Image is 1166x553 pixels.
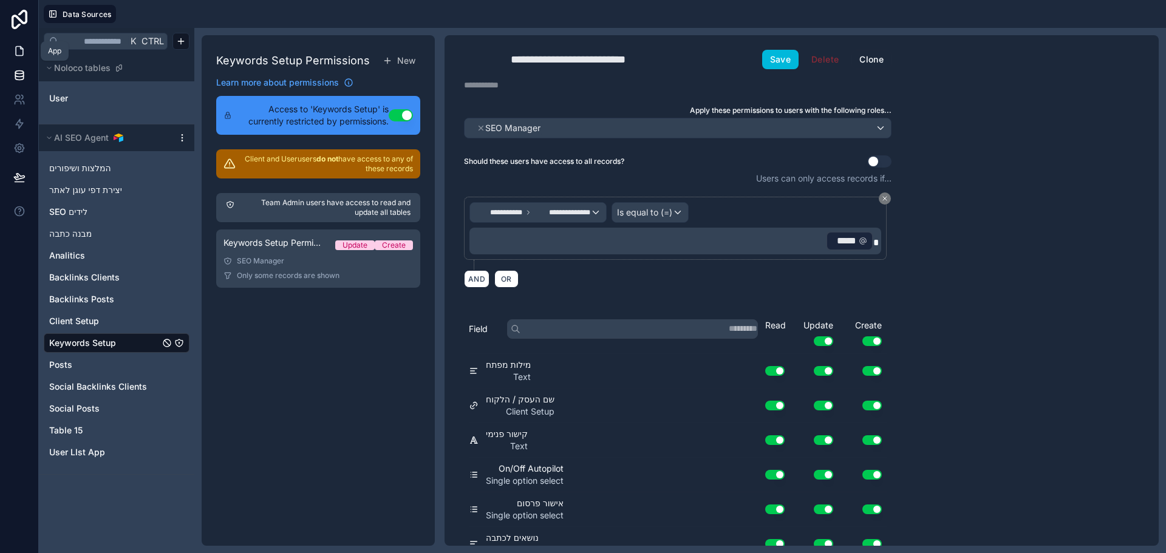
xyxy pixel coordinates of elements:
span: Social Posts [49,402,100,415]
button: AND [464,270,489,288]
div: מבנה כתבה [44,224,189,243]
div: המלצות ושיפורים [44,158,189,178]
a: Social Backlinks Clients [49,381,160,393]
a: User LIst App [49,446,160,458]
button: SEO Manager [464,118,892,138]
span: Field [469,323,488,335]
a: Social Posts [49,402,160,415]
div: Social Backlinks Clients [44,377,189,396]
div: Update [343,240,367,250]
div: Read [765,319,789,331]
span: New [397,55,415,67]
div: Keywords Setup [44,333,189,353]
div: SEO Manager [223,256,413,266]
span: אישור פרסום [486,497,564,509]
span: Access to 'Keywords Setup' is currently restricted by permissions. [237,103,389,127]
a: Keywords Setup Permission 1UpdateCreateSEO ManagerOnly some records are shown [216,229,420,288]
span: Only some records are shown [237,271,339,280]
span: AI SEO Agent [54,132,109,144]
a: יצירת דפי עוגן לאתר [49,184,160,196]
span: Text [486,440,528,452]
img: Airtable Logo [114,133,123,143]
div: Create [838,319,887,346]
span: Keywords Setup [49,337,116,349]
a: Posts [49,359,160,371]
strong: do not [316,154,338,163]
p: Client and User users have access to any of these records [240,154,413,174]
a: המלצות ושיפורים [49,162,160,174]
label: Apply these permissions to users with the following roles... [464,106,892,115]
button: Clone [851,50,892,69]
span: K [129,37,138,46]
div: Backlinks Posts [44,290,189,309]
span: Is equal to (=) [617,206,672,219]
span: שם העסק / הלקוח [486,393,554,405]
button: Save [762,50,799,69]
p: Users can only access records if... [464,172,892,185]
span: Analitics [49,249,85,262]
a: Backlinks Posts [49,293,160,305]
span: Table 15 [49,424,83,436]
span: OR [499,274,514,283]
span: Text [486,371,531,383]
span: Posts [49,359,72,371]
a: Learn more about permissions [216,76,353,89]
a: לידים SEO [49,206,160,218]
span: Client Setup [49,315,99,327]
button: Data Sources [44,5,116,23]
div: Update [789,319,838,346]
span: On/Off Autopilot [486,463,564,475]
h1: Keywords Setup Permissions [216,52,370,69]
span: Backlinks Posts [49,293,114,305]
span: Learn more about permissions [216,76,339,89]
a: User [49,92,148,104]
button: Is equal to (=) [612,202,689,223]
div: Analitics [44,246,189,265]
div: Posts [44,355,189,375]
span: נושאים לכתבה [486,532,539,544]
div: App [48,46,61,56]
button: Noloco tables [44,59,182,76]
span: Single option select [486,475,564,487]
span: מבנה כתבה [49,228,92,240]
span: קישור פנימי [486,428,528,440]
span: Client Setup [486,405,554,418]
a: Table 15 [49,424,160,436]
a: Keywords Setup [49,337,160,349]
div: יצירת דפי עוגן לאתר [44,180,189,200]
button: Airtable LogoAI SEO Agent [44,129,172,146]
label: Should these users have access to all records? [464,157,624,166]
span: Keywords Setup Permission 1 [223,237,321,249]
span: המלצות ושיפורים [49,162,111,174]
div: Client Setup [44,311,189,331]
span: Backlinks Clients [49,271,120,283]
button: OR [494,270,519,288]
div: Create [382,240,406,250]
span: Social Backlinks Clients [49,381,147,393]
span: לידים SEO [49,206,87,218]
span: User LIst App [49,446,105,458]
span: Ctrl [140,33,165,49]
span: Data Sources [63,10,112,19]
span: SEO Manager [485,122,540,134]
div: Backlinks Clients [44,268,189,287]
span: Single option select [486,509,564,521]
span: יצירת דפי עוגן לאתר [49,184,122,196]
div: לידים SEO [44,202,189,222]
span: מילות מפתח [486,359,531,371]
div: User LIst App [44,443,189,462]
button: New [378,50,420,72]
a: מבנה כתבה [49,228,160,240]
span: User [49,92,68,104]
a: Client Setup [49,315,160,327]
div: Table 15 [44,421,189,440]
p: Team Admin users have access to read and update all tables [239,198,411,217]
div: User [44,89,189,108]
a: Backlinks Clients [49,271,160,283]
span: Noloco tables [54,62,111,74]
div: Social Posts [44,399,189,418]
a: Analitics [49,249,160,262]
